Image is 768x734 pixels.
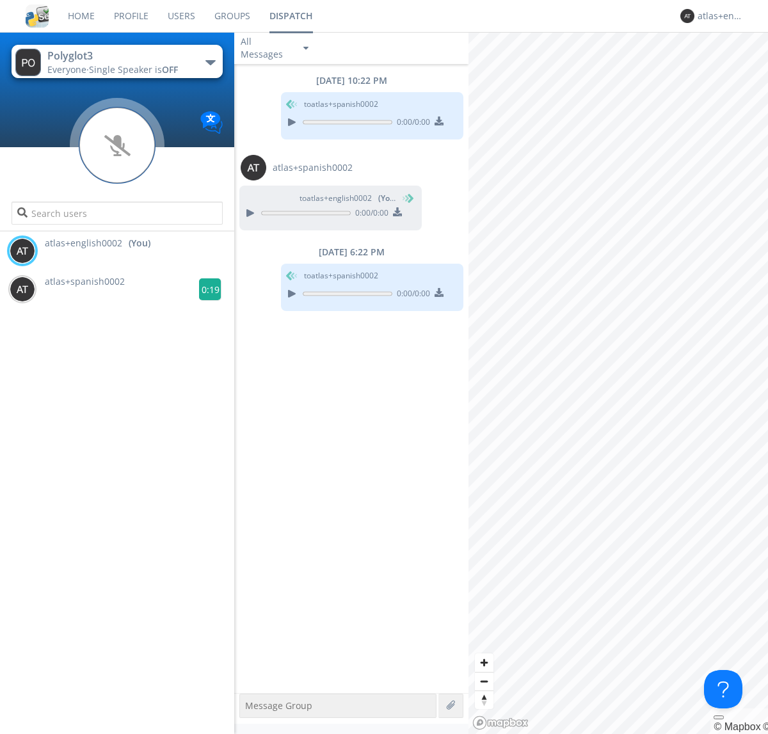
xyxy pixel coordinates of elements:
button: Reset bearing to north [475,690,493,709]
span: to atlas+spanish0002 [304,99,378,110]
img: download media button [435,288,444,297]
img: download media button [393,207,402,216]
input: Search users [12,202,222,225]
img: cddb5a64eb264b2086981ab96f4c1ba7 [26,4,49,28]
span: OFF [162,63,178,76]
button: Toggle attribution [714,715,724,719]
span: 0:00 / 0:00 [392,288,430,302]
div: (You) [129,237,150,250]
div: [DATE] 10:22 PM [234,74,468,87]
a: Mapbox [714,721,760,732]
div: atlas+english0002 [698,10,746,22]
span: atlas+spanish0002 [273,161,353,174]
button: Polyglot3Everyone·Single Speaker isOFF [12,45,222,78]
img: 373638.png [10,276,35,302]
span: Reset bearing to north [475,691,493,709]
span: Zoom out [475,673,493,690]
div: All Messages [241,35,292,61]
a: Mapbox logo [472,715,529,730]
span: 0:00 / 0:00 [392,116,430,131]
span: atlas+spanish0002 [45,275,125,287]
span: 0:00 / 0:00 [351,207,388,221]
iframe: Toggle Customer Support [704,670,742,708]
span: Single Speaker is [89,63,178,76]
span: atlas+english0002 [45,237,122,250]
img: Translation enabled [200,111,223,134]
button: Zoom in [475,653,493,672]
button: Zoom out [475,672,493,690]
img: 373638.png [241,155,266,180]
img: 373638.png [15,49,41,76]
img: 373638.png [680,9,694,23]
span: (You) [378,193,397,203]
div: Everyone · [47,63,191,76]
img: 373638.png [10,238,35,264]
div: [DATE] 6:22 PM [234,246,468,259]
img: download media button [435,116,444,125]
img: caret-down-sm.svg [303,47,308,50]
span: to atlas+spanish0002 [304,270,378,282]
span: to atlas+english0002 [300,193,396,204]
div: Polyglot3 [47,49,191,63]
